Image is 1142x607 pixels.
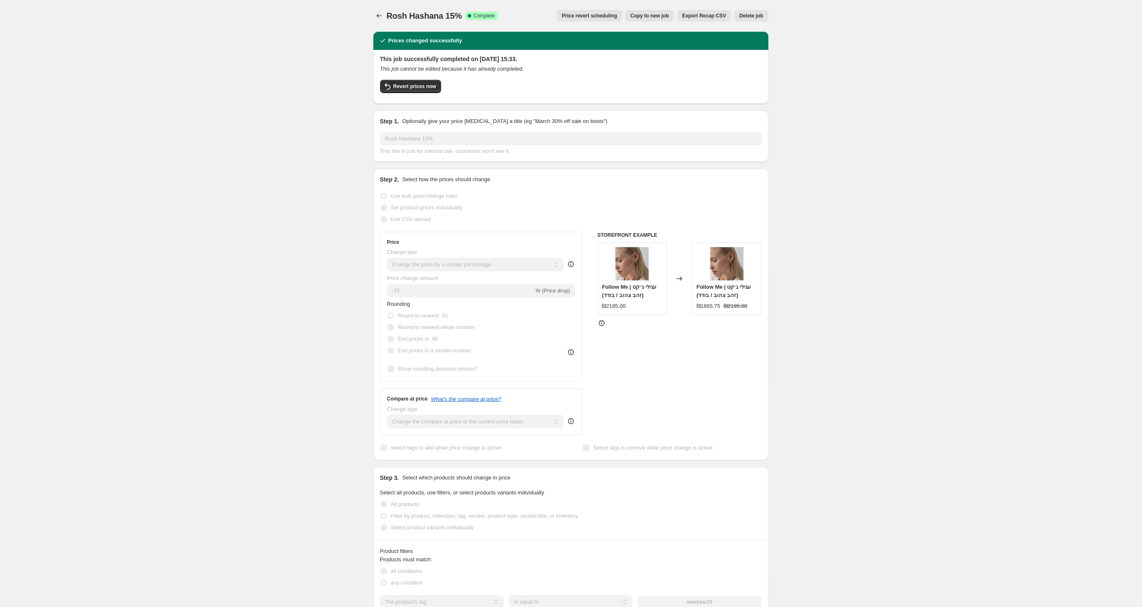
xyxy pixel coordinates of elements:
[602,284,656,298] span: Follow Me | עגילי ג׳קט (זהב צהוב / בודד)
[431,396,502,402] button: What's the compare at price?
[739,12,763,19] span: Delete job
[393,83,436,90] span: Revert prices now
[387,11,462,20] span: Rosh Hashana 15%
[391,216,431,222] span: Use CSV upload
[615,247,649,280] img: M-200-Earrings-Follow-Me-Pave-SET_80x.jpg
[398,324,475,330] span: Round to nearest whole number
[697,284,751,298] span: Follow Me | עגילי ג׳קט (זהב צהוב / בודד)
[402,175,490,184] p: Select how the prices should change
[387,275,438,281] span: Price change amount
[567,260,575,268] div: help
[734,10,768,22] button: Delete job
[391,445,502,451] span: Select tags to add while price change is active
[391,568,422,574] span: all conditions
[724,302,747,310] strike: ₪2195.00
[380,148,509,154] span: This title is just for internal use, customers won't see it
[602,302,626,310] div: ₪2195.00
[391,204,462,211] span: Set product prices individually
[562,12,617,19] span: Price revert scheduling
[710,247,744,280] img: M-200-Earrings-Follow-Me-Pave-SET_80x.jpg
[402,117,607,125] p: Optionally give your price [MEDICAL_DATA] a title (eg "March 30% off sale on boots")
[391,501,419,507] span: All products
[380,489,544,496] span: Select all products, use filters, or select products variants individually
[536,288,570,294] span: % (Price drop)
[380,175,399,184] h2: Step 2.
[373,10,385,22] button: Price change jobs
[625,10,674,22] button: Copy to new job
[398,347,471,354] span: End prices in a certain number
[391,193,457,199] span: Use bulk price change rules
[557,10,622,22] button: Price revert scheduling
[398,312,448,319] span: Round to nearest .01
[387,284,534,297] input: -15
[380,80,441,93] button: Revert prices now
[380,547,762,555] div: Product filters
[567,417,575,425] div: help
[380,55,762,63] h2: This job successfully completed on [DATE] 15:33.
[398,336,438,342] span: End prices in .99
[380,117,399,125] h2: Step 1.
[391,513,578,519] span: Filter by product, collection, tag, vendor, product type, variant title, or inventory
[630,12,669,19] span: Copy to new job
[387,406,418,412] span: Change type
[677,10,731,22] button: Export Recap CSV
[380,556,433,563] span: Products must match:
[398,366,478,372] span: Show rounding direction options?
[387,301,410,307] span: Rounding
[682,12,726,19] span: Export Recap CSV
[474,12,495,19] span: Complete
[380,132,762,145] input: 30% off holiday sale
[391,524,474,531] span: Select product variants individually
[387,396,428,402] h3: Compare at price
[388,37,462,45] h2: Prices changed successfully
[697,302,720,310] div: ₪1865.75
[598,232,762,238] h6: STOREFRONT EXAMPLE
[380,474,399,482] h2: Step 3.
[387,249,418,255] span: Change type
[593,445,713,451] span: Select tags to remove while price change is active
[391,580,423,586] span: any condition
[387,239,399,246] h3: Price
[402,474,510,482] p: Select which products should change in price
[380,66,524,72] i: This job cannot be edited because it has already completed.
